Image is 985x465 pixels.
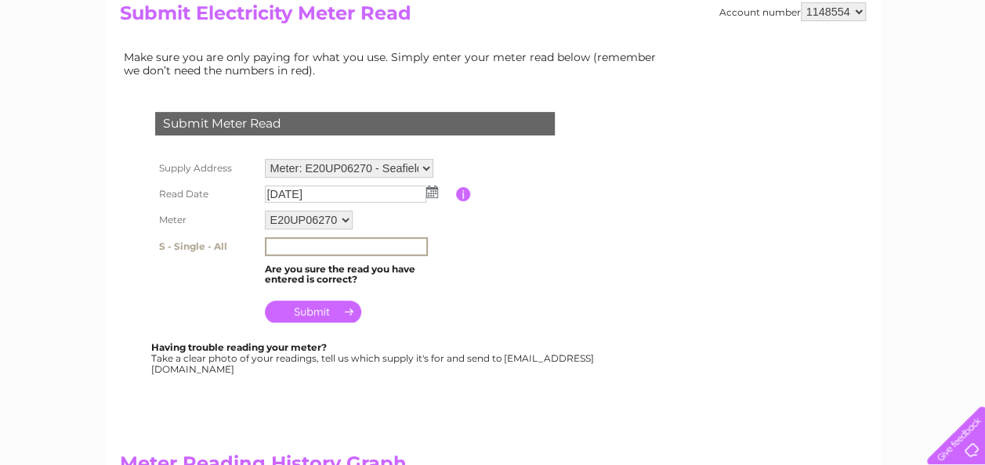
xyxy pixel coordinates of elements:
td: Are you sure the read you have entered is correct? [261,260,456,290]
th: Meter [151,207,261,233]
div: Take a clear photo of your readings, tell us which supply it's for and send to [EMAIL_ADDRESS][DO... [151,342,596,374]
a: Log out [933,67,970,78]
a: Contact [881,67,919,78]
a: Energy [748,67,783,78]
th: S - Single - All [151,233,261,260]
input: Submit [265,301,361,323]
input: Information [456,187,471,201]
img: logo.png [34,41,114,88]
div: Account number [719,2,866,21]
th: Read Date [151,182,261,207]
h2: Submit Electricity Meter Read [120,2,866,32]
div: Clear Business is a trading name of Verastar Limited (registered in [GEOGRAPHIC_DATA] No. 3667643... [123,9,864,76]
b: Having trouble reading your meter? [151,341,327,353]
div: Submit Meter Read [155,112,555,135]
a: Water [709,67,739,78]
a: Blog [849,67,871,78]
a: Telecoms [792,67,839,78]
td: Make sure you are only paying for what you use. Simply enter your meter read below (remember we d... [120,47,668,80]
a: 0333 014 3131 [690,8,798,27]
img: ... [426,186,438,198]
th: Supply Address [151,155,261,182]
